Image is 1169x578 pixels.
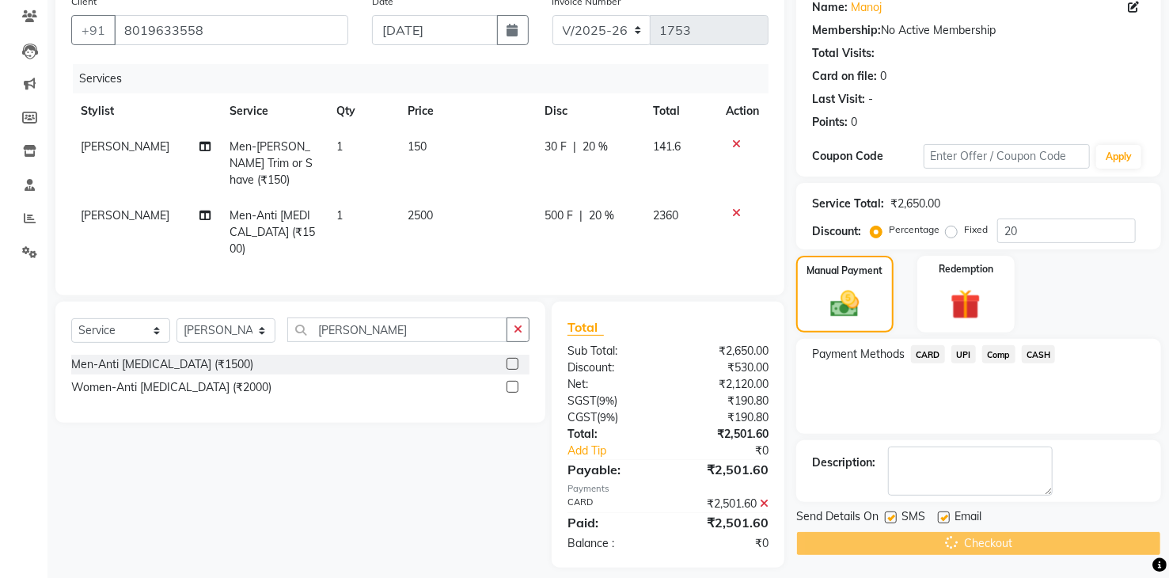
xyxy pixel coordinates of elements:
div: ₹0 [687,443,780,459]
div: Balance : [556,535,668,552]
th: Price [398,93,535,129]
div: ₹2,501.60 [668,513,780,532]
a: Add Tip [556,443,687,459]
span: 500 F [545,207,573,224]
span: 2500 [408,208,433,222]
span: 9% [599,394,614,407]
div: Payments [567,482,769,496]
div: Sub Total: [556,343,668,359]
span: Total [567,319,604,336]
div: ( ) [556,409,668,426]
span: Payment Methods [812,346,905,363]
div: ₹190.80 [668,409,780,426]
span: | [573,139,576,155]
div: ₹530.00 [668,359,780,376]
div: Points: [812,114,848,131]
div: CARD [556,496,668,512]
div: Service Total: [812,196,884,212]
input: Enter Offer / Coupon Code [924,144,1090,169]
div: Coupon Code [812,148,923,165]
span: [PERSON_NAME] [81,139,169,154]
label: Manual Payment [807,264,883,278]
div: ₹2,501.60 [668,426,780,443]
div: ₹0 [668,535,780,552]
div: Discount: [812,223,861,240]
div: Membership: [812,22,881,39]
input: Search or Scan [287,318,507,342]
div: Paid: [556,513,668,532]
span: Men-[PERSON_NAME] Trim or Shave (₹150) [230,139,313,187]
div: Men-Anti [MEDICAL_DATA] (₹1500) [71,356,253,373]
div: Total: [556,426,668,443]
span: CARD [911,345,945,363]
img: _gift.svg [941,286,990,323]
th: Stylist [71,93,220,129]
div: - [868,91,873,108]
th: Qty [327,93,398,129]
div: No Active Membership [812,22,1145,39]
span: 141.6 [653,139,681,154]
span: 150 [408,139,427,154]
div: Discount: [556,359,668,376]
span: Men-Anti [MEDICAL_DATA] (₹1500) [230,208,315,256]
span: 20 % [583,139,608,155]
span: UPI [951,345,976,363]
div: Card on file: [812,68,877,85]
label: Percentage [889,222,939,237]
span: Send Details On [796,508,879,528]
th: Action [716,93,769,129]
div: ₹190.80 [668,393,780,409]
input: Search by Name/Mobile/Email/Code [114,15,348,45]
span: [PERSON_NAME] [81,208,169,222]
span: 1 [336,139,343,154]
span: CASH [1022,345,1056,363]
span: 30 F [545,139,567,155]
span: 2360 [653,208,678,222]
span: | [579,207,583,224]
div: Net: [556,376,668,393]
th: Total [643,93,716,129]
img: _cash.svg [822,287,868,321]
div: 0 [880,68,886,85]
button: +91 [71,15,116,45]
div: ₹2,120.00 [668,376,780,393]
div: Services [73,64,780,93]
span: SGST [567,394,596,408]
label: Fixed [964,222,988,237]
span: 9% [600,411,615,424]
span: Comp [982,345,1015,363]
div: Payable: [556,460,668,479]
div: 0 [851,114,857,131]
button: Apply [1096,145,1141,169]
div: ₹2,501.60 [668,496,780,512]
th: Service [220,93,327,129]
div: Women-Anti [MEDICAL_DATA] (₹2000) [71,379,271,396]
span: 20 % [589,207,614,224]
div: Last Visit: [812,91,865,108]
div: Description: [812,454,875,471]
div: ( ) [556,393,668,409]
div: ₹2,501.60 [668,460,780,479]
div: ₹2,650.00 [668,343,780,359]
span: Email [955,508,981,528]
div: ₹2,650.00 [890,196,940,212]
div: Total Visits: [812,45,875,62]
th: Disc [535,93,643,129]
span: 1 [336,208,343,222]
span: CGST [567,410,597,424]
label: Redemption [939,262,993,276]
span: SMS [901,508,925,528]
